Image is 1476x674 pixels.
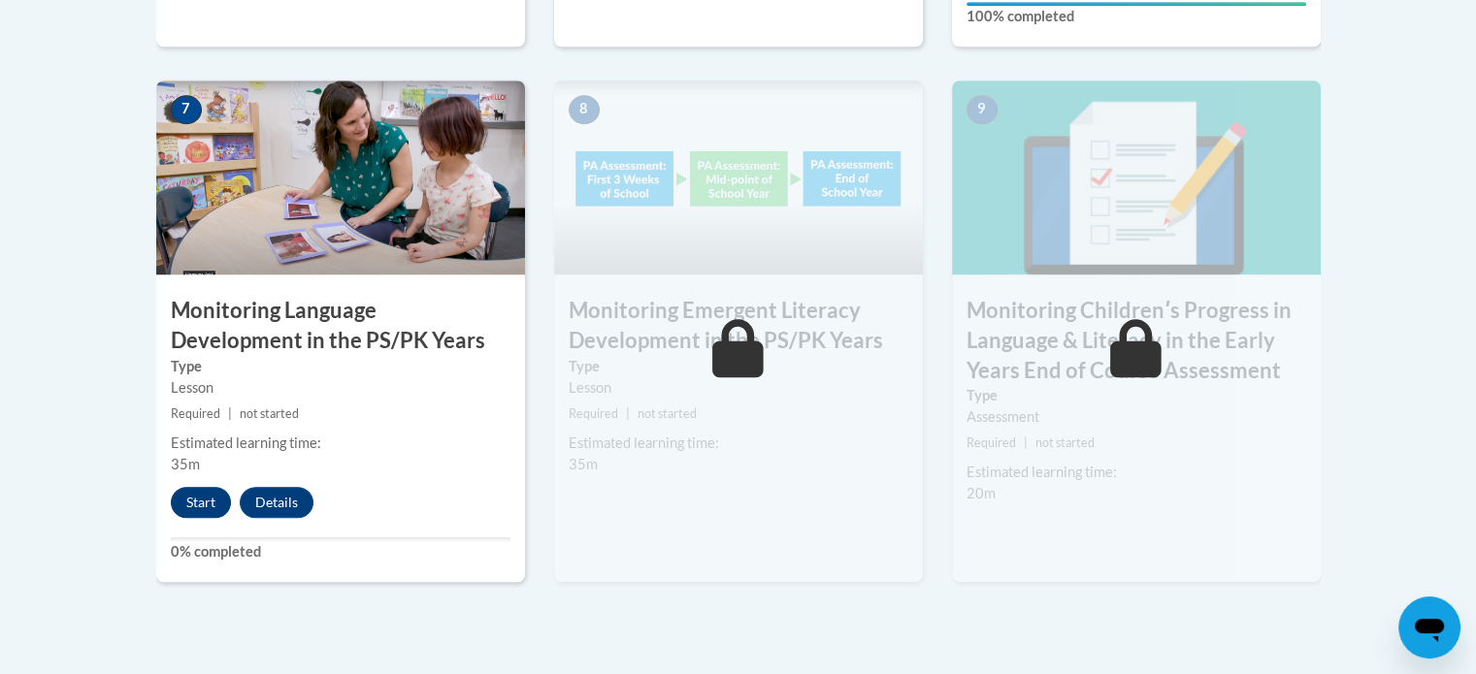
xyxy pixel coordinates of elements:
label: Type [569,356,908,377]
span: 35m [171,456,200,472]
div: Estimated learning time: [967,462,1306,483]
span: 9 [967,95,998,124]
span: Required [967,435,1016,450]
span: not started [1035,435,1095,450]
span: 8 [569,95,600,124]
h3: Monitoring Childrenʹs Progress in Language & Literacy in the Early Years End of Course Assessment [952,296,1321,385]
div: Estimated learning time: [171,433,510,454]
span: 35m [569,456,598,472]
label: 0% completed [171,541,510,562]
span: Required [569,406,618,421]
span: | [626,406,630,421]
span: not started [240,406,299,421]
button: Details [240,487,313,518]
label: Type [171,356,510,377]
div: Estimated learning time: [569,433,908,454]
iframe: Button to launch messaging window [1398,596,1460,658]
div: Lesson [171,377,510,399]
span: 7 [171,95,202,124]
label: 100% completed [967,6,1306,27]
span: 20m [967,485,996,501]
span: not started [638,406,697,421]
span: | [228,406,232,421]
img: Course Image [554,80,923,274]
div: Assessment [967,406,1306,428]
h3: Monitoring Language Development in the PS/PK Years [156,296,525,356]
label: Type [967,385,1306,406]
img: Course Image [156,80,525,274]
div: Lesson [569,377,908,399]
span: Required [171,406,220,421]
span: | [1024,435,1028,450]
button: Start [171,487,231,518]
div: Your progress [967,2,1306,6]
h3: Monitoring Emergent Literacy Development in the PS/PK Years [554,296,923,356]
img: Course Image [952,80,1321,274]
